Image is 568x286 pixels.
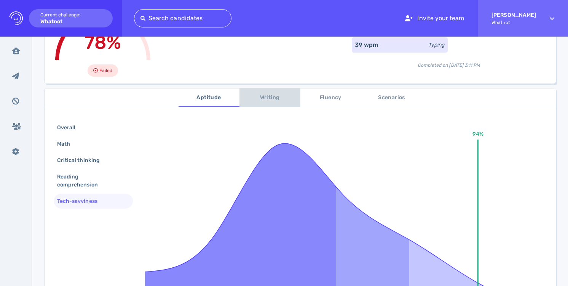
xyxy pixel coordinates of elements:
span: Failed [99,66,112,75]
div: Completed on [DATE] 3:11 PM [352,56,547,69]
strong: [PERSON_NAME] [491,12,536,18]
div: Typing [429,41,445,49]
span: Whatnot [491,20,536,25]
span: Scenarios [366,93,418,103]
div: Reading comprehension [56,171,125,190]
div: Overall [56,122,85,133]
span: Aptitude [183,93,235,103]
div: Math [56,138,79,149]
span: 78% [85,32,121,53]
div: Tech-savviness [56,196,107,207]
span: Writing [244,93,296,103]
span: Fluency [305,93,357,103]
div: Critical thinking [56,155,109,166]
div: 39 wpm [355,40,378,50]
text: 94% [472,131,483,137]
